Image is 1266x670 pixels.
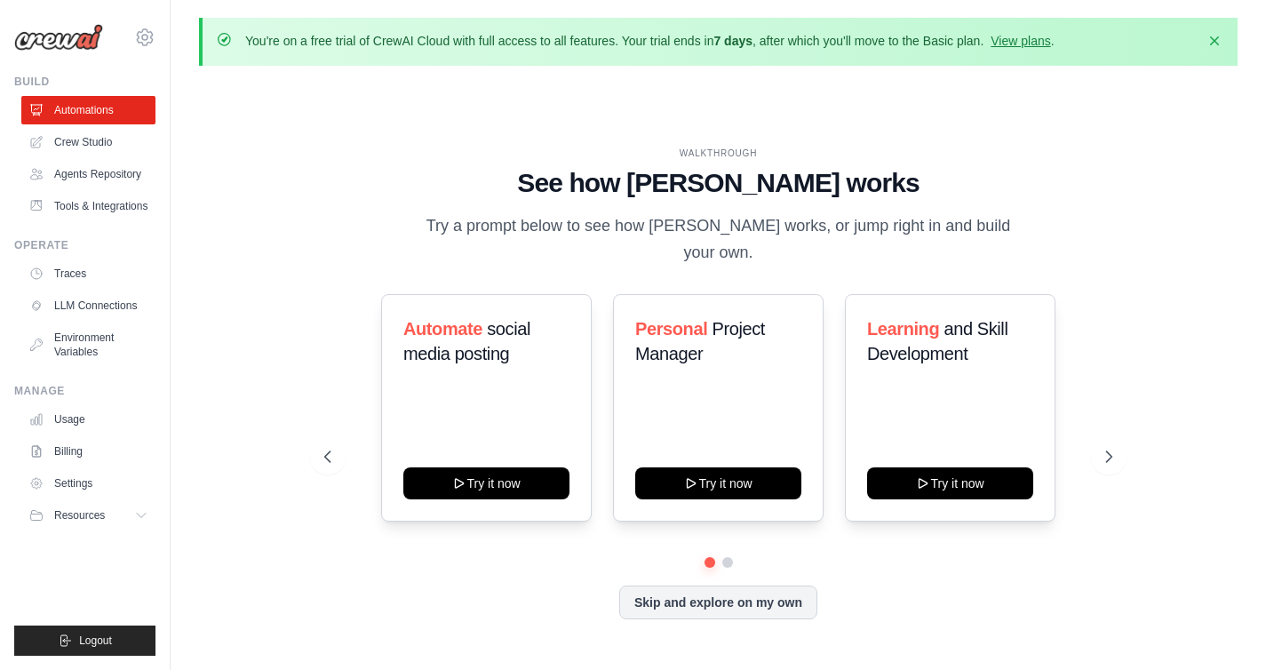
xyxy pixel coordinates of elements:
button: Logout [14,626,155,656]
span: social media posting [403,319,530,363]
a: Environment Variables [21,323,155,366]
div: Operate [14,238,155,252]
div: Build [14,75,155,89]
span: Logout [79,634,112,648]
span: Personal [635,319,707,339]
button: Try it now [403,467,569,499]
a: Tools & Integrations [21,192,155,220]
a: Crew Studio [21,128,155,156]
a: Agents Repository [21,160,155,188]
span: Project Manager [635,319,765,363]
a: View plans [991,34,1050,48]
strong: 7 days [713,34,752,48]
button: Try it now [867,467,1033,499]
span: Resources [54,508,105,522]
p: Try a prompt below to see how [PERSON_NAME] works, or jump right in and build your own. [420,213,1017,266]
button: Skip and explore on my own [619,586,817,619]
div: Manage [14,384,155,398]
h1: See how [PERSON_NAME] works [324,167,1112,199]
a: Settings [21,469,155,498]
div: WALKTHROUGH [324,147,1112,160]
a: Automations [21,96,155,124]
button: Resources [21,501,155,530]
a: LLM Connections [21,291,155,320]
img: Logo [14,24,103,51]
span: Learning [867,319,939,339]
a: Usage [21,405,155,434]
span: and Skill Development [867,319,1007,363]
p: You're on a free trial of CrewAI Cloud with full access to all features. Your trial ends in , aft... [245,32,1055,50]
span: Automate [403,319,482,339]
a: Billing [21,437,155,466]
button: Try it now [635,467,801,499]
a: Traces [21,259,155,288]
